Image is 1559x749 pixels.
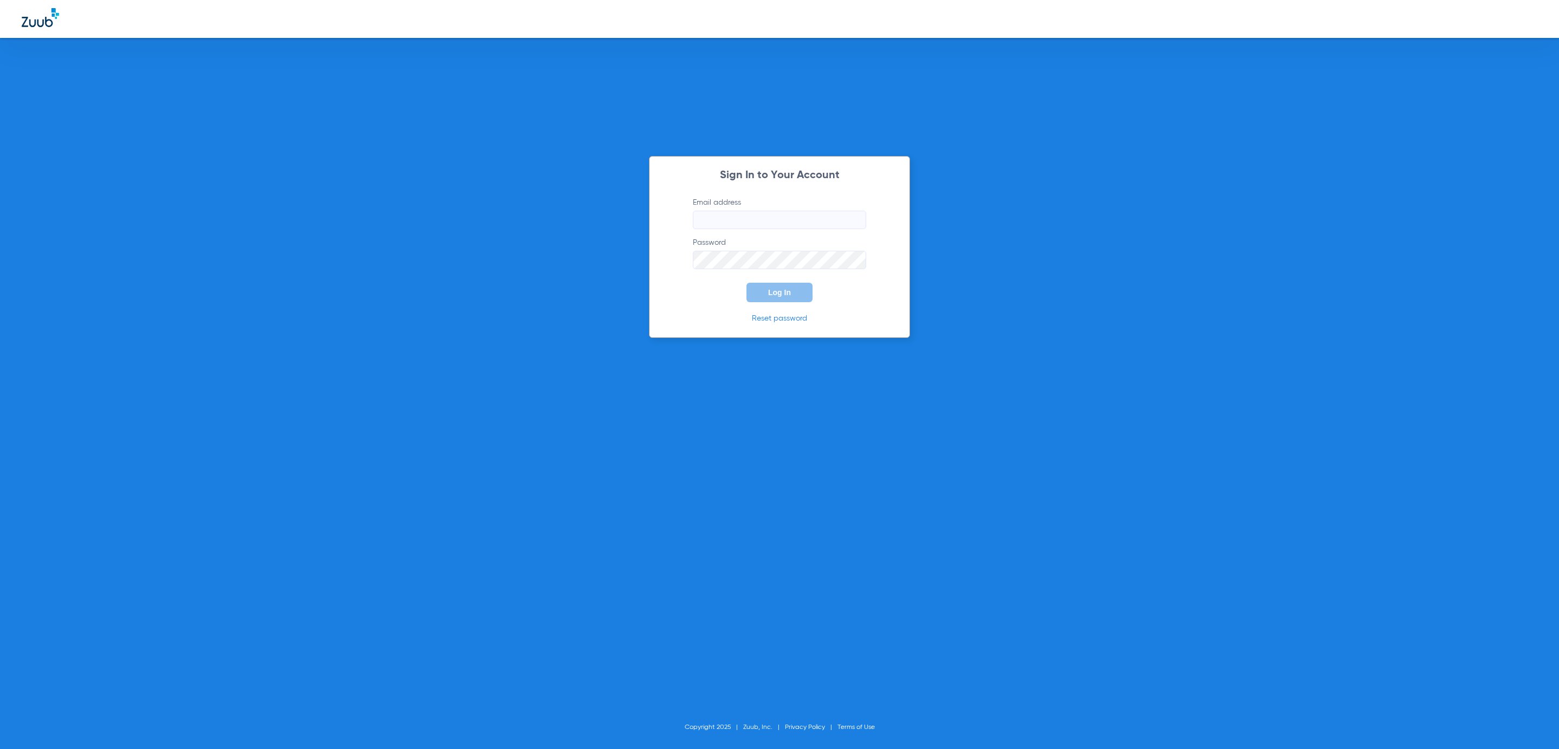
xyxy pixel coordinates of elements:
[743,722,785,733] li: Zuub, Inc.
[837,724,875,731] a: Terms of Use
[693,237,866,269] label: Password
[768,288,791,297] span: Log In
[22,8,59,27] img: Zuub Logo
[685,722,743,733] li: Copyright 2025
[677,170,882,181] h2: Sign In to Your Account
[1505,697,1559,749] iframe: Chat Widget
[693,197,866,229] label: Email address
[746,283,813,302] button: Log In
[693,251,866,269] input: Password
[785,724,825,731] a: Privacy Policy
[752,315,807,322] a: Reset password
[693,211,866,229] input: Email address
